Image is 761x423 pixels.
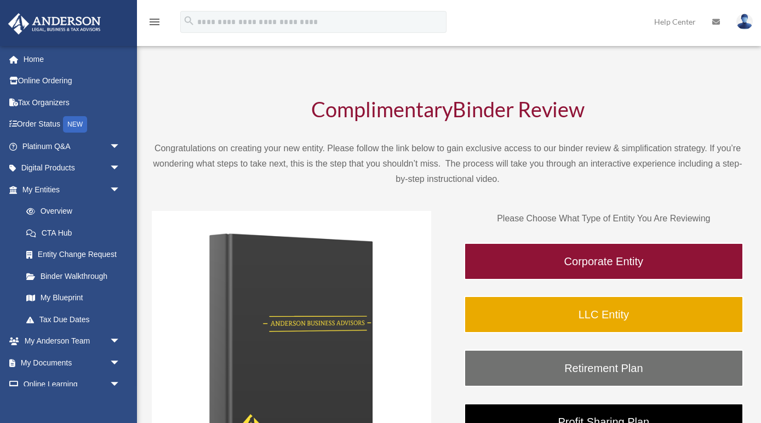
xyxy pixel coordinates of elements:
a: Platinum Q&Aarrow_drop_down [8,135,137,157]
a: My Documentsarrow_drop_down [8,352,137,374]
span: arrow_drop_down [110,157,131,180]
a: Entity Change Request [15,244,137,266]
a: Online Ordering [8,70,137,92]
span: arrow_drop_down [110,330,131,353]
a: Tax Due Dates [15,308,137,330]
div: NEW [63,116,87,133]
a: My Anderson Teamarrow_drop_down [8,330,137,352]
p: Congratulations on creating your new entity. Please follow the link below to gain exclusive acces... [152,141,743,187]
a: Online Learningarrow_drop_down [8,374,137,396]
a: CTA Hub [15,222,137,244]
span: arrow_drop_down [110,179,131,201]
span: Binder Review [453,96,585,122]
a: menu [148,19,161,28]
span: Complimentary [311,96,453,122]
img: Anderson Advisors Platinum Portal [5,13,104,35]
a: Home [8,48,137,70]
i: search [183,15,195,27]
a: Corporate Entity [464,243,743,280]
a: My Blueprint [15,287,137,309]
a: Tax Organizers [8,92,137,113]
a: Order StatusNEW [8,113,137,136]
a: Digital Productsarrow_drop_down [8,157,137,179]
a: Overview [15,201,137,222]
span: arrow_drop_down [110,374,131,396]
a: LLC Entity [464,296,743,333]
a: Binder Walkthrough [15,265,131,287]
a: My Entitiesarrow_drop_down [8,179,137,201]
i: menu [148,15,161,28]
a: Retirement Plan [464,350,743,387]
span: arrow_drop_down [110,352,131,374]
img: User Pic [736,14,753,30]
p: Please Choose What Type of Entity You Are Reviewing [464,211,743,226]
span: arrow_drop_down [110,135,131,158]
